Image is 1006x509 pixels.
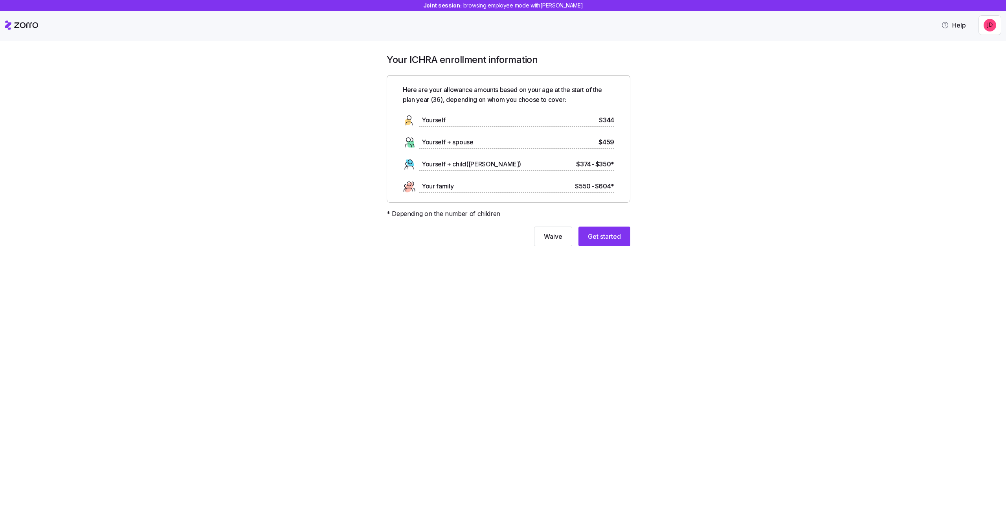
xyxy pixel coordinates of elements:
[984,19,996,31] img: 72f52dea674e64c945298407f3f61886
[598,137,614,147] span: $459
[422,115,445,125] span: Yourself
[595,181,614,191] span: $604
[422,137,474,147] span: Yourself + spouse
[423,2,583,9] span: Joint session:
[422,159,521,169] span: Yourself + child([PERSON_NAME])
[387,53,630,66] h1: Your ICHRA enrollment information
[592,159,595,169] span: -
[422,181,453,191] span: Your family
[595,159,614,169] span: $350
[575,181,591,191] span: $550
[387,209,500,219] span: * Depending on the number of children
[588,232,621,241] span: Get started
[941,20,966,30] span: Help
[935,17,972,33] button: Help
[591,181,594,191] span: -
[599,115,614,125] span: $344
[576,159,591,169] span: $374
[534,227,572,246] button: Waive
[463,2,583,9] span: browsing employee mode with [PERSON_NAME]
[544,232,562,241] span: Waive
[578,227,630,246] button: Get started
[403,85,614,105] span: Here are your allowance amounts based on your age at the start of the plan year ( 36 ), depending...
